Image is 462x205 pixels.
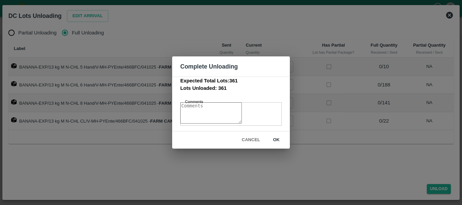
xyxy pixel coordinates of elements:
[180,85,227,91] b: Lots Unloaded: 361
[180,63,238,70] b: Complete Unloading
[185,99,203,105] label: Comments
[180,78,238,83] b: Expected Total Lots: 361
[265,134,287,146] button: ok
[239,134,263,146] button: Cancel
